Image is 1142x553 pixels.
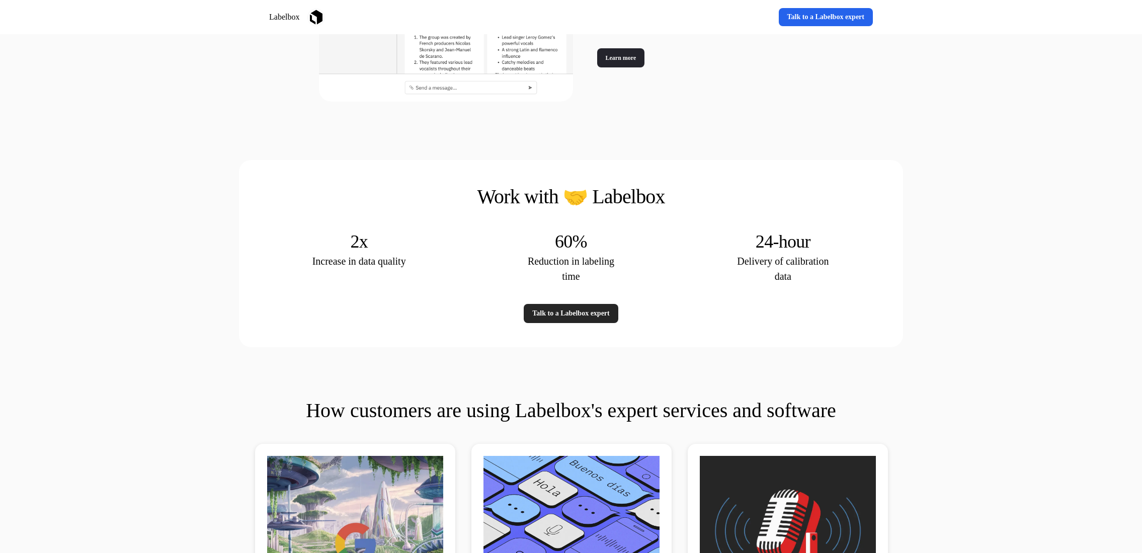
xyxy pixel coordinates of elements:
p: Labelbox [269,11,299,23]
a: Talk to a Labelbox expert [524,304,618,323]
p: 2x [350,229,368,254]
p: Work with 🤝 Labelbox [477,184,665,209]
p: Reduction in labeling time [521,254,621,284]
a: Talk to a Labelbox expert [779,8,873,26]
p: How customers are using Labelbox's expert services and software [306,396,836,426]
p: 60% [555,229,587,254]
a: Learn more [597,48,645,67]
p: Increase in data quality [312,254,406,269]
p: 24-hour [756,229,810,254]
p: Delivery of calibration data [732,254,833,284]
